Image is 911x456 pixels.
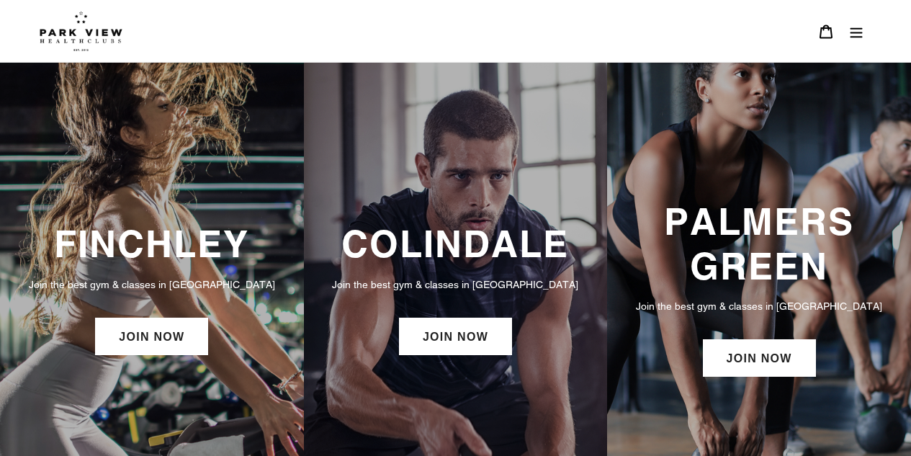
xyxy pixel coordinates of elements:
[621,298,897,314] p: Join the best gym & classes in [GEOGRAPHIC_DATA]
[841,16,871,47] button: Menu
[95,318,208,355] a: JOIN NOW: Finchley Membership
[399,318,512,355] a: JOIN NOW: Colindale Membership
[621,200,897,288] h3: PALMERS GREEN
[14,222,290,266] h3: FINCHLEY
[318,222,593,266] h3: COLINDALE
[703,339,816,377] a: JOIN NOW: Palmers Green Membership
[40,11,122,51] img: Park view health clubs is a gym near you.
[14,277,290,292] p: Join the best gym & classes in [GEOGRAPHIC_DATA]
[318,277,593,292] p: Join the best gym & classes in [GEOGRAPHIC_DATA]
